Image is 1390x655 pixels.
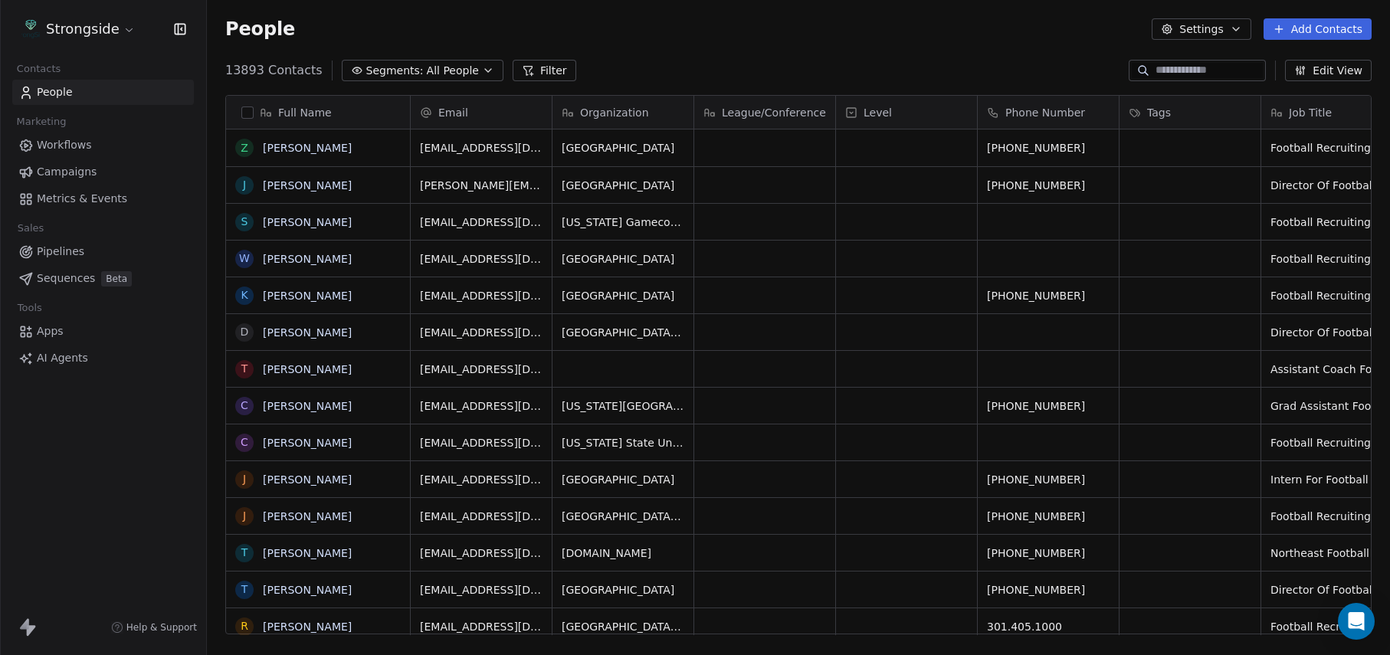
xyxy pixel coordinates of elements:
div: S [241,214,248,230]
span: Job Title [1289,105,1332,120]
button: Filter [513,60,576,81]
div: Phone Number [978,96,1119,129]
span: [DOMAIN_NAME] [562,545,684,561]
span: [EMAIL_ADDRESS][DOMAIN_NAME] [420,215,543,230]
span: Metrics & Events [37,191,127,207]
span: [EMAIL_ADDRESS][DOMAIN_NAME] [420,362,543,377]
div: Open Intercom Messenger [1338,603,1375,640]
span: [GEOGRAPHIC_DATA] [562,472,684,487]
a: Apps [12,319,194,344]
span: [PHONE_NUMBER] [987,582,1110,598]
span: Apps [37,323,64,339]
span: AI Agents [37,350,88,366]
span: [EMAIL_ADDRESS][DOMAIN_NAME] [420,582,543,598]
span: People [225,18,295,41]
span: [EMAIL_ADDRESS][DOMAIN_NAME] [420,435,543,450]
button: Settings [1152,18,1251,40]
span: [PHONE_NUMBER] [987,545,1110,561]
div: Organization [552,96,693,129]
a: [PERSON_NAME] [263,142,352,154]
a: [PERSON_NAME] [263,584,352,596]
span: [GEOGRAPHIC_DATA] [562,251,684,267]
span: [EMAIL_ADDRESS][DOMAIN_NAME] [420,398,543,414]
button: Add Contacts [1264,18,1372,40]
span: [US_STATE][GEOGRAPHIC_DATA] [562,398,684,414]
div: C [241,434,248,450]
span: Segments: [366,63,424,79]
span: Beta [101,271,132,287]
div: J [243,508,246,524]
a: AI Agents [12,346,194,371]
span: Workflows [37,137,92,153]
a: [PERSON_NAME] [263,473,352,486]
span: Tags [1147,105,1171,120]
div: T [241,545,248,561]
span: [GEOGRAPHIC_DATA][US_STATE] [562,325,684,340]
span: [GEOGRAPHIC_DATA][US_STATE] [562,619,684,634]
div: League/Conference [694,96,835,129]
span: [GEOGRAPHIC_DATA][US_STATE] [562,509,684,524]
span: All People [427,63,479,79]
a: [PERSON_NAME] [263,290,352,302]
span: [GEOGRAPHIC_DATA] [562,582,684,598]
div: J [243,471,246,487]
span: Full Name [278,105,332,120]
span: [PHONE_NUMBER] [987,140,1110,156]
button: Edit View [1285,60,1372,81]
span: [PHONE_NUMBER] [987,472,1110,487]
span: [EMAIL_ADDRESS][DOMAIN_NAME] [420,140,543,156]
span: Campaigns [37,164,97,180]
span: [EMAIL_ADDRESS][DOMAIN_NAME] [420,288,543,303]
span: [PHONE_NUMBER] [987,398,1110,414]
a: [PERSON_NAME] [263,510,352,522]
span: [EMAIL_ADDRESS][DOMAIN_NAME] [420,545,543,561]
a: [PERSON_NAME] [263,547,352,559]
a: [PERSON_NAME] [263,216,352,228]
div: Z [241,140,248,156]
a: Metrics & Events [12,186,194,211]
div: T [241,581,248,598]
span: Marketing [10,110,73,133]
span: Sales [11,217,51,240]
span: League/Conference [722,105,826,120]
div: grid [226,129,411,635]
a: [PERSON_NAME] [263,400,352,412]
div: Full Name [226,96,410,129]
div: J [243,177,246,193]
span: [EMAIL_ADDRESS][DOMAIN_NAME] [420,509,543,524]
span: [US_STATE] State University Football [562,435,684,450]
span: People [37,84,73,100]
span: [PHONE_NUMBER] [987,288,1110,303]
span: Pipelines [37,244,84,260]
div: D [241,324,249,340]
a: Campaigns [12,159,194,185]
div: Email [411,96,552,129]
a: Help & Support [111,621,197,634]
span: [EMAIL_ADDRESS][DOMAIN_NAME] [420,251,543,267]
span: Level [864,105,892,120]
span: [PHONE_NUMBER] [987,509,1110,524]
div: Tags [1120,96,1261,129]
span: Strongside [46,19,120,39]
img: Logo%20gradient%20V_1.png [21,20,40,38]
a: Pipelines [12,239,194,264]
span: Contacts [10,57,67,80]
a: Workflows [12,133,194,158]
span: [GEOGRAPHIC_DATA] [562,140,684,156]
span: Tools [11,296,48,319]
div: W [239,251,250,267]
span: 13893 Contacts [225,61,323,80]
span: [PHONE_NUMBER] [987,178,1110,193]
span: [EMAIL_ADDRESS][DOMAIN_NAME] [420,325,543,340]
a: SequencesBeta [12,266,194,291]
span: Sequences [37,270,95,287]
a: [PERSON_NAME] [263,363,352,375]
div: T [241,361,248,377]
a: [PERSON_NAME] [263,326,352,339]
div: C [241,398,248,414]
span: [PERSON_NAME][EMAIL_ADDRESS][PERSON_NAME][DOMAIN_NAME] [420,178,543,193]
a: People [12,80,194,105]
span: Organization [580,105,649,120]
span: [GEOGRAPHIC_DATA] [562,178,684,193]
a: [PERSON_NAME] [263,179,352,192]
